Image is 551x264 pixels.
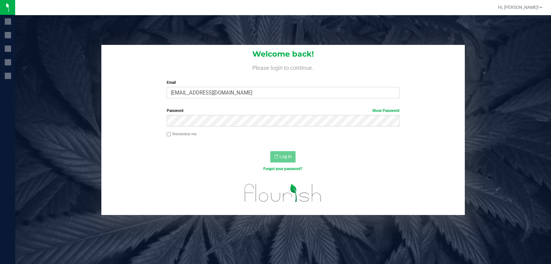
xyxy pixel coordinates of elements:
span: Hi, [PERSON_NAME]! [498,5,539,10]
h1: Welcome back! [101,50,465,58]
img: flourish_logo.svg [238,178,329,208]
label: Remember me [167,131,196,137]
a: Forgot your password? [263,167,302,171]
a: Show Password [372,108,399,113]
label: Email [167,80,400,85]
input: Remember me [167,132,171,137]
span: Password [167,108,183,113]
h4: Please login to continue. [101,63,465,71]
button: Log In [270,151,296,163]
span: Log In [279,154,292,159]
